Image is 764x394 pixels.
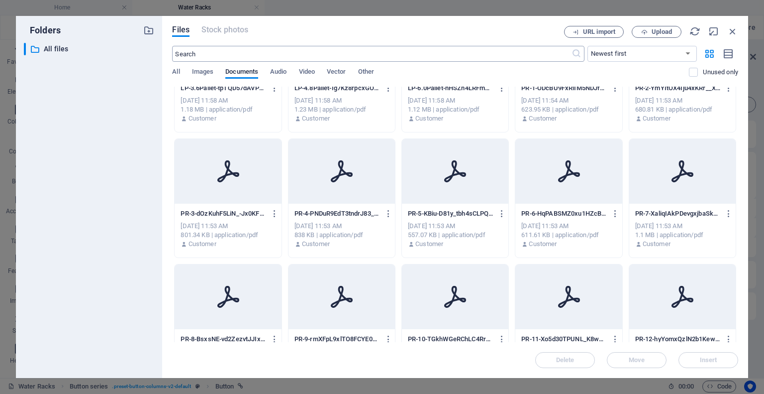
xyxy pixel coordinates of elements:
p: LP-3.6Pallet-tpTQD57dAVP3Y2WMcljJiw.pdf [181,84,266,93]
p: Displays only files that are not in use on the website. Files added during this session can still... [703,68,738,77]
div: ​ [24,43,26,55]
div: 1.1 MB | application/pdf [635,231,730,240]
div: [DATE] 11:53 AM [408,222,502,231]
p: LP-4.8Pallet-Ig7Kz8rpcxGO9_kilz0otQ.pdf [294,84,380,93]
div: 1.23 MB | application/pdf [294,105,389,114]
p: PR-9-rmXFpL9xlTO8FCYE00lfvA.pdf [294,335,380,344]
span: Images [192,66,214,80]
span: URL import [583,29,615,35]
i: Reload [689,26,700,37]
div: [DATE] 11:53 AM [521,222,616,231]
p: PR-1-ODcBU9FxRiIM5NDJfgO0Gg.pdf [521,84,607,93]
input: Search [172,46,571,62]
span: All [172,66,180,80]
div: [DATE] 11:58 AM [181,96,275,105]
p: PR-5-KBiu-D81y_tbh4sCLPQe7Q.pdf [408,209,493,218]
p: Customer [302,114,330,123]
p: PR-6-HqPABSMZ0xu1HZcBHm90Ow.pdf [521,209,607,218]
div: [DATE] 11:53 AM [294,222,389,231]
p: Customer [415,114,443,123]
span: Audio [270,66,286,80]
span: Vector [327,66,346,80]
p: Customer [643,240,670,249]
div: 680.81 KB | application/pdf [635,105,730,114]
p: PR-3-dOzKuhF5LiN_-Jx0KFU9kA.pdf [181,209,266,218]
div: 801.34 KB | application/pdf [181,231,275,240]
div: 838 KB | application/pdf [294,231,389,240]
div: [DATE] 11:53 AM [635,96,730,105]
span: Video [299,66,315,80]
span: Other [358,66,374,80]
span: Upload [652,29,672,35]
p: PR-7-XaliqIAkPDevgxjbaSkXGg.pdf [635,209,721,218]
p: Customer [415,240,443,249]
p: Customer [302,240,330,249]
p: PR-10-TGkhWGeRChLC4RrQvIA6ZA.pdf [408,335,493,344]
button: URL import [564,26,624,38]
div: 611.61 KB | application/pdf [521,231,616,240]
i: Close [727,26,738,37]
div: 1.12 MB | application/pdf [408,105,502,114]
span: This file type is not supported by this element [201,24,248,36]
div: 1.18 MB | application/pdf [181,105,275,114]
p: Customer [529,240,557,249]
span: Documents [225,66,258,80]
div: [DATE] 11:53 AM [635,222,730,231]
p: PR-2-YmYItOX4Iju4xKRr__XYZg.pdf [635,84,721,93]
p: Customer [643,114,670,123]
div: 557.07 KB | application/pdf [408,231,502,240]
p: PR-12-hyYomxQzlN2b1Kew478mHQ.pdf [635,335,721,344]
button: Upload [632,26,681,38]
i: Minimize [708,26,719,37]
p: Folders [24,24,61,37]
p: All files [44,43,136,55]
div: 623.95 KB | application/pdf [521,105,616,114]
p: Customer [189,114,216,123]
p: LP-6.0Pallet-nHSZn4LRFmNuoR8hor-SJQ.pdf [408,84,493,93]
p: PR-8-BsxsNE-vd2ZezvtJJIxuCA.pdf [181,335,266,344]
div: [DATE] 11:58 AM [294,96,389,105]
p: PR-4-PNDuR9EdT3tndrJ83_LlMg.pdf [294,209,380,218]
i: Create new folder [143,25,154,36]
div: [DATE] 11:53 AM [181,222,275,231]
div: [DATE] 11:54 AM [521,96,616,105]
div: [DATE] 11:58 AM [408,96,502,105]
p: Customer [189,240,216,249]
p: PR-11-Xo5d30TPUNL_K8wPkLyMDg.pdf [521,335,607,344]
span: Files [172,24,190,36]
p: Customer [529,114,557,123]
